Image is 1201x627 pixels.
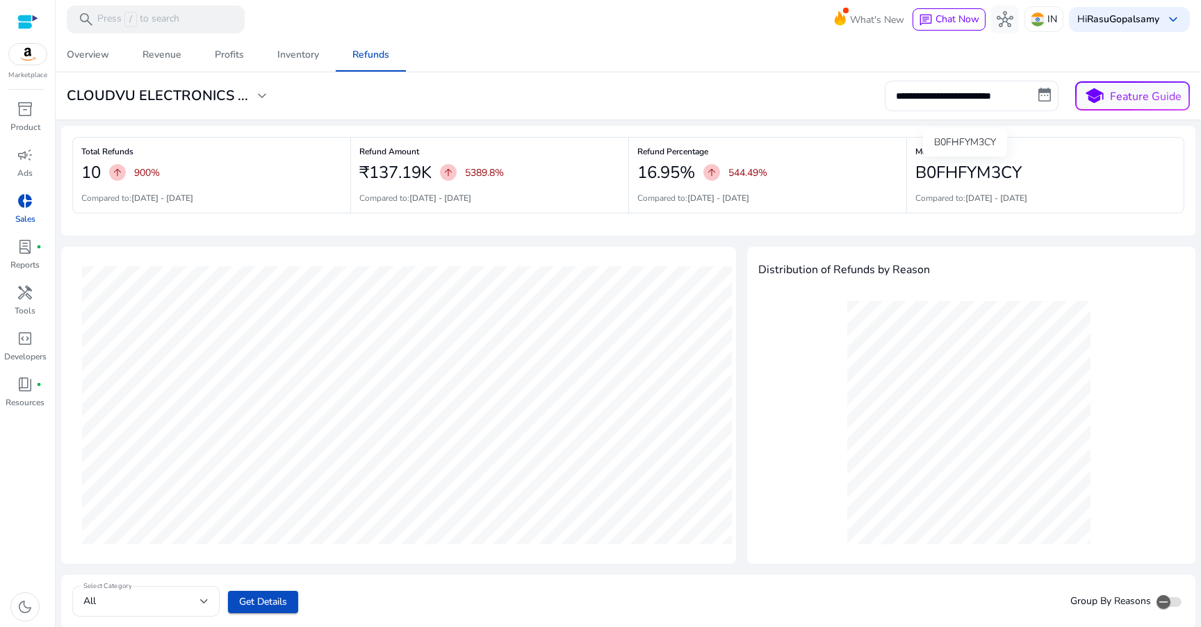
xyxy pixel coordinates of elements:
[706,167,717,178] span: arrow_upward
[913,8,986,31] button: chatChat Now
[17,167,33,179] p: Ads
[1077,15,1159,24] p: Hi
[637,150,898,153] h6: Refund Percentage
[8,70,47,81] p: Marketplace
[17,193,33,209] span: donut_small
[359,163,432,183] h2: ₹137.19K
[142,50,181,60] div: Revenue
[1070,594,1151,608] span: Group By Reasons
[124,12,137,27] span: /
[1087,13,1159,26] b: RasuGopalsamy
[359,150,620,153] h6: Refund Amount
[254,88,270,104] span: expand_more
[443,167,454,178] span: arrow_upward
[17,101,33,117] span: inventory_2
[1031,13,1045,26] img: in.svg
[81,192,193,204] p: Compared to:
[131,193,193,204] b: [DATE] - [DATE]
[915,150,1175,153] h6: Most Refunded ASIN
[17,376,33,393] span: book_4
[6,396,44,409] p: Resources
[1075,81,1190,111] button: schoolFeature Guide
[359,192,471,204] p: Compared to:
[10,121,40,133] p: Product
[83,594,96,608] span: All
[112,167,123,178] span: arrow_upward
[10,259,40,271] p: Reports
[239,594,287,609] span: Get Details
[1165,11,1182,28] span: keyboard_arrow_down
[67,88,248,104] h3: CLOUDVU ELECTRONICS ...
[352,50,389,60] div: Refunds
[965,193,1027,204] b: [DATE] - [DATE]
[923,129,1007,156] div: B0FHFYM3CY
[36,382,42,387] span: fiber_manual_record
[850,8,904,32] span: What's New
[4,350,47,363] p: Developers
[15,213,35,225] p: Sales
[17,147,33,163] span: campaign
[919,13,933,27] span: chat
[97,12,179,27] p: Press to search
[687,193,749,204] b: [DATE] - [DATE]
[36,244,42,250] span: fiber_manual_record
[991,6,1019,33] button: hub
[1084,86,1104,106] span: school
[81,150,342,153] h6: Total Refunds
[1110,88,1182,105] p: Feature Guide
[215,50,244,60] div: Profits
[15,304,35,317] p: Tools
[277,50,319,60] div: Inventory
[758,263,930,277] h4: Distribution of Refunds by Reason
[17,330,33,347] span: code_blocks
[728,165,767,180] p: 544.49%
[17,284,33,301] span: handyman
[228,591,298,613] button: Get Details
[1047,7,1057,31] p: IN
[465,165,504,180] p: 5389.8%
[17,598,33,615] span: dark_mode
[637,192,749,204] p: Compared to:
[83,581,132,591] mat-label: Select Category
[409,193,471,204] b: [DATE] - [DATE]
[67,50,109,60] div: Overview
[915,163,1022,183] h2: B0FHFYM3CY
[78,11,95,28] span: search
[17,238,33,255] span: lab_profile
[997,11,1013,28] span: hub
[134,165,160,180] p: 900%
[936,13,979,26] span: Chat Now
[637,163,695,183] h2: 16.95%
[81,163,101,183] h2: 10
[915,192,1027,204] p: Compared to:
[9,44,47,65] img: amazon.svg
